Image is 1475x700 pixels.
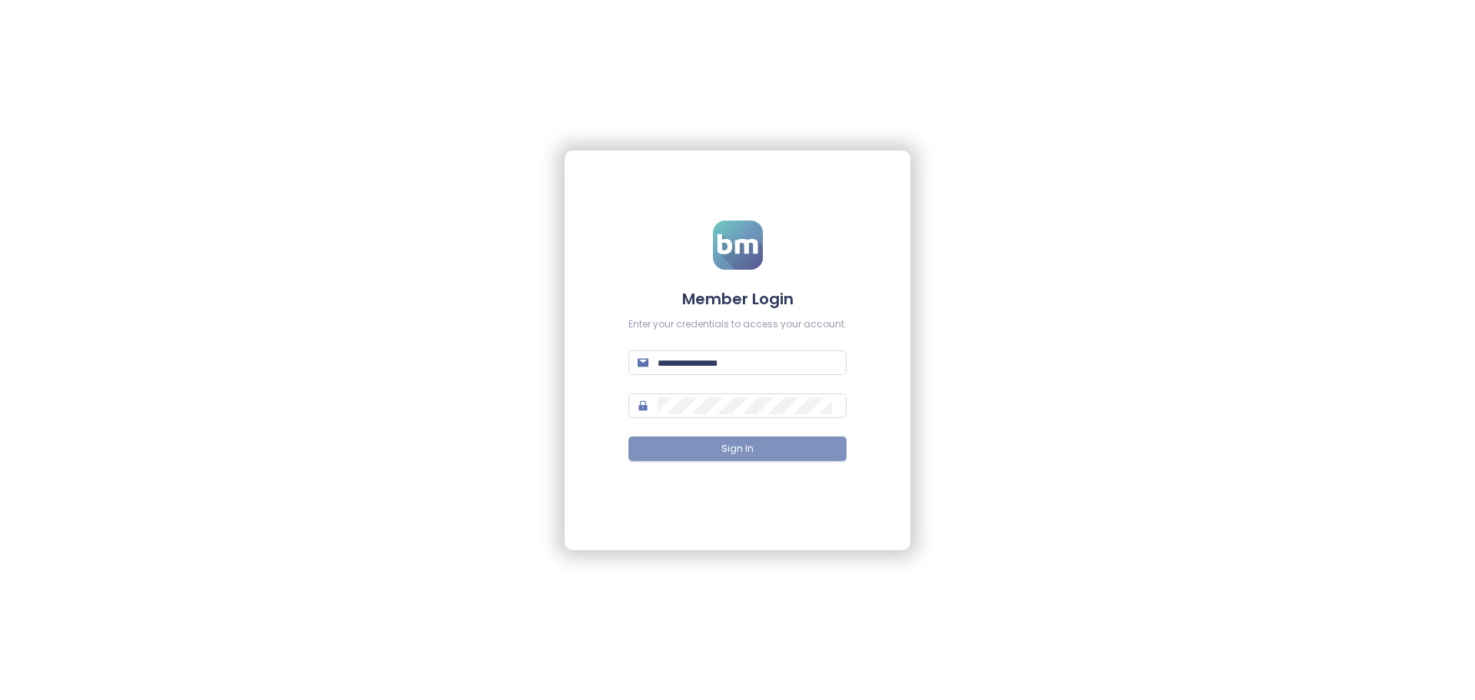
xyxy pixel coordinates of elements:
img: logo [713,221,763,270]
button: Sign In [628,436,847,461]
span: lock [638,400,648,411]
div: Enter your credentials to access your account. [628,317,847,332]
span: Sign In [721,442,754,456]
span: mail [638,357,648,368]
h4: Member Login [628,288,847,310]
